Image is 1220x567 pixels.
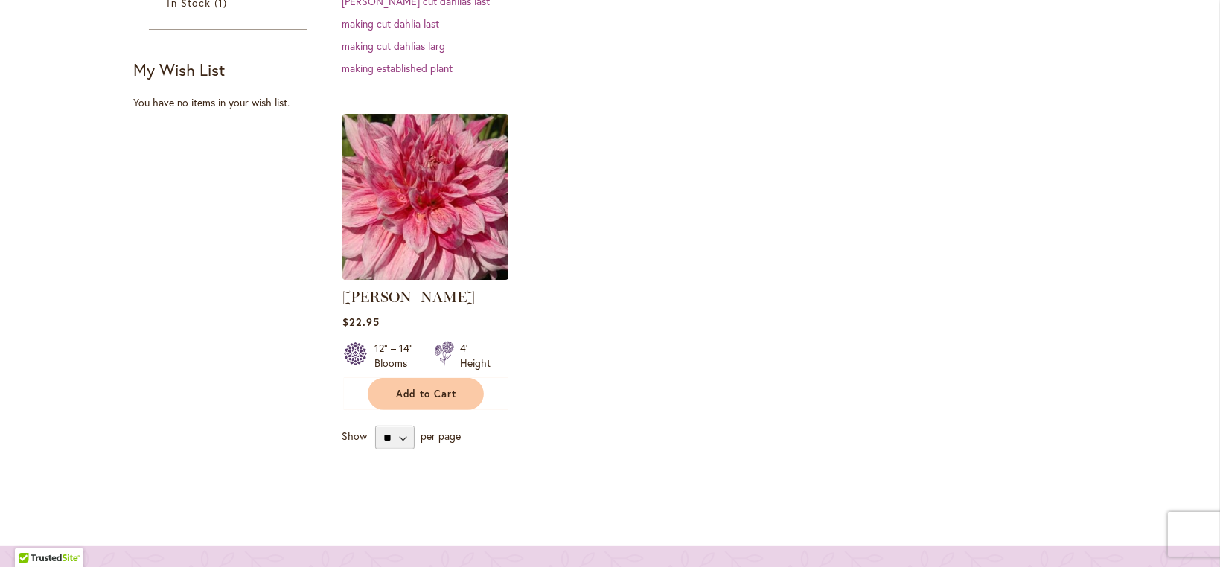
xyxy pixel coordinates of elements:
[368,378,484,410] button: Add to Cart
[134,59,226,80] strong: My Wish List
[338,110,512,284] img: MAKI
[342,269,508,283] a: MAKI
[421,429,462,443] span: per page
[342,16,439,31] a: making cut dahlia last
[342,288,475,306] a: [PERSON_NAME]
[342,39,445,53] a: making cut dahlias larg
[134,95,333,110] div: You have no items in your wish list.
[396,388,457,400] span: Add to Cart
[342,429,367,443] span: Show
[460,341,491,371] div: 4' Height
[11,514,53,556] iframe: Launch Accessibility Center
[342,315,380,329] span: $22.95
[342,61,453,75] a: making established plant
[374,341,416,371] div: 12" – 14" Blooms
